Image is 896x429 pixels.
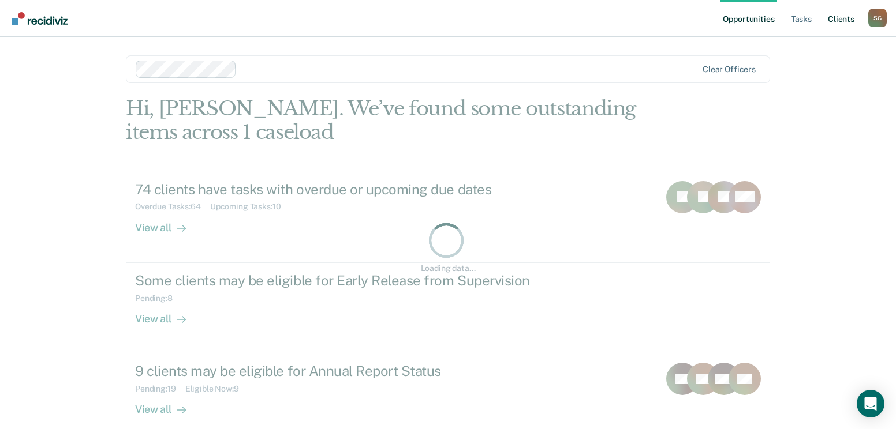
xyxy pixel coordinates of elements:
div: View all [135,394,200,416]
button: Profile dropdown button [868,9,887,27]
div: Clear officers [703,65,756,74]
img: Recidiviz [12,12,68,25]
div: S G [868,9,887,27]
div: Loading data... [421,264,476,273]
div: Open Intercom Messenger [857,390,884,417]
